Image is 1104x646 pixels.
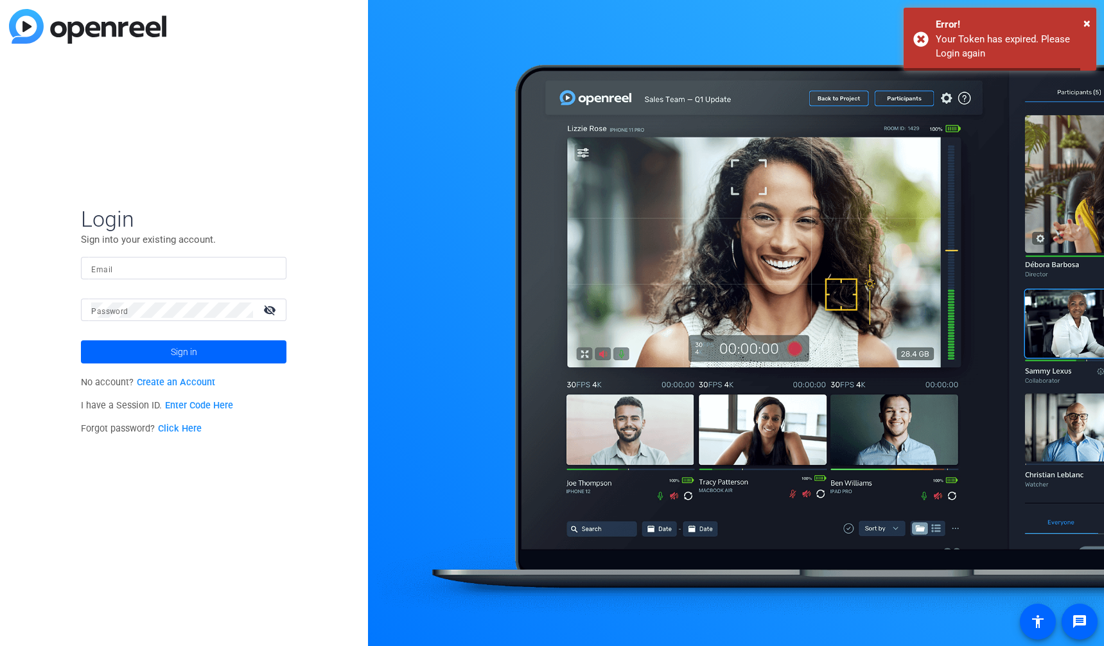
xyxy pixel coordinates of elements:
span: × [1083,15,1091,31]
a: Enter Code Here [165,400,233,411]
span: I have a Session ID. [81,400,233,411]
span: Sign in [171,336,197,368]
span: Login [81,205,286,232]
mat-label: Password [91,307,128,316]
div: Error! [936,17,1087,32]
p: Sign into your existing account. [81,232,286,247]
mat-label: Email [91,265,112,274]
span: No account? [81,377,215,388]
img: blue-gradient.svg [9,9,166,44]
div: Your Token has expired. Please Login again [936,32,1087,61]
mat-icon: accessibility [1030,614,1046,629]
mat-icon: visibility_off [256,301,286,319]
button: Close [1083,13,1091,33]
span: Forgot password? [81,423,202,434]
mat-icon: message [1072,614,1087,629]
button: Sign in [81,340,286,363]
input: Enter Email Address [91,261,276,276]
a: Create an Account [137,377,215,388]
a: Click Here [158,423,202,434]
